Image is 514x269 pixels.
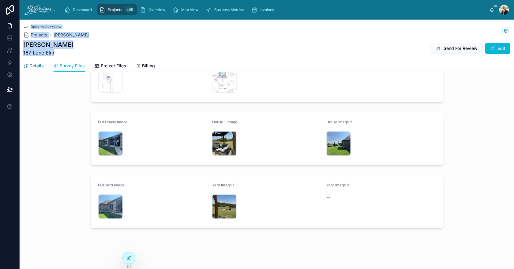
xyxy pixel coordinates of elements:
button: Send For Review [430,43,483,54]
span: Send For Review [444,45,478,51]
a: [PERSON_NAME] [54,32,89,38]
span: Yard Image 2 [326,183,349,187]
a: Back to Overview [23,24,62,29]
a: Details [23,60,44,73]
h1: [PERSON_NAME] [23,40,73,49]
a: Survey Files [54,60,85,72]
a: Business Metrics [204,4,248,15]
span: House 1 Image [212,120,237,124]
a: Projects465 [97,4,137,15]
span: Billing [142,63,155,69]
span: Projects [31,32,47,38]
span: House Image 2 [326,120,352,124]
span: Business Metrics [214,7,244,12]
img: App logo [24,5,54,15]
a: Invoices [249,4,278,15]
span: Map View [181,7,198,12]
span: Project Files [101,63,126,69]
span: Projects [108,7,122,12]
a: Overview [138,4,170,15]
a: Billing [136,60,155,73]
span: Details [29,63,44,69]
a: Map View [171,4,203,15]
a: Projects [23,32,47,38]
span: Dashboard [73,7,92,12]
span: Invoices [260,7,274,12]
span: 167 Lone Elm [23,49,73,56]
span: Survey Files [60,63,85,69]
span: Yard Image 1 [212,183,234,187]
span: Overview [148,7,165,12]
span: Back to Overview [31,24,62,29]
a: Dashboard [62,4,96,15]
span: Full House Image [98,120,128,124]
a: Project Files [95,60,126,73]
span: Full Yard Image [98,183,125,187]
div: scrollable content [59,3,490,17]
span: -- [326,194,330,200]
button: Edit [485,43,510,54]
div: 465 [125,6,135,13]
